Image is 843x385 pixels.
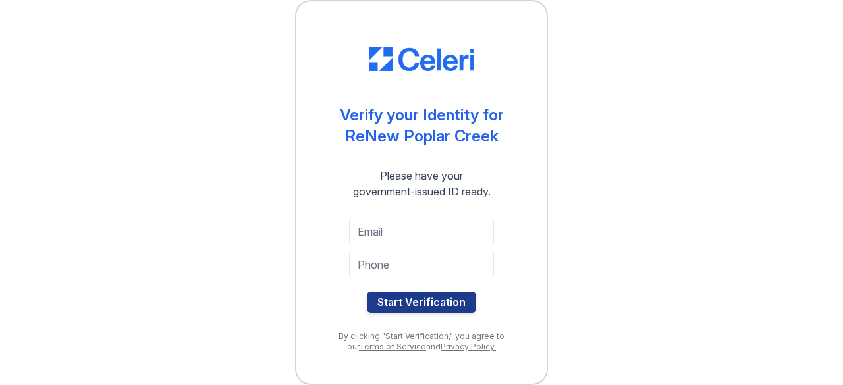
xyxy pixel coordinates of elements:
[329,168,514,199] div: Please have your government-issued ID ready.
[359,342,426,351] a: Terms of Service
[323,331,520,352] div: By clicking "Start Verification," you agree to our and
[349,218,494,245] input: Email
[369,47,474,71] img: CE_Logo_Blue-a8612792a0a2168367f1c8372b55b34899dd931a85d93a1a3d3e32e68fde9ad4.png
[340,105,504,147] div: Verify your Identity for ReNew Poplar Creek
[441,342,496,351] a: Privacy Policy.
[367,292,476,313] button: Start Verification
[349,251,494,278] input: Phone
